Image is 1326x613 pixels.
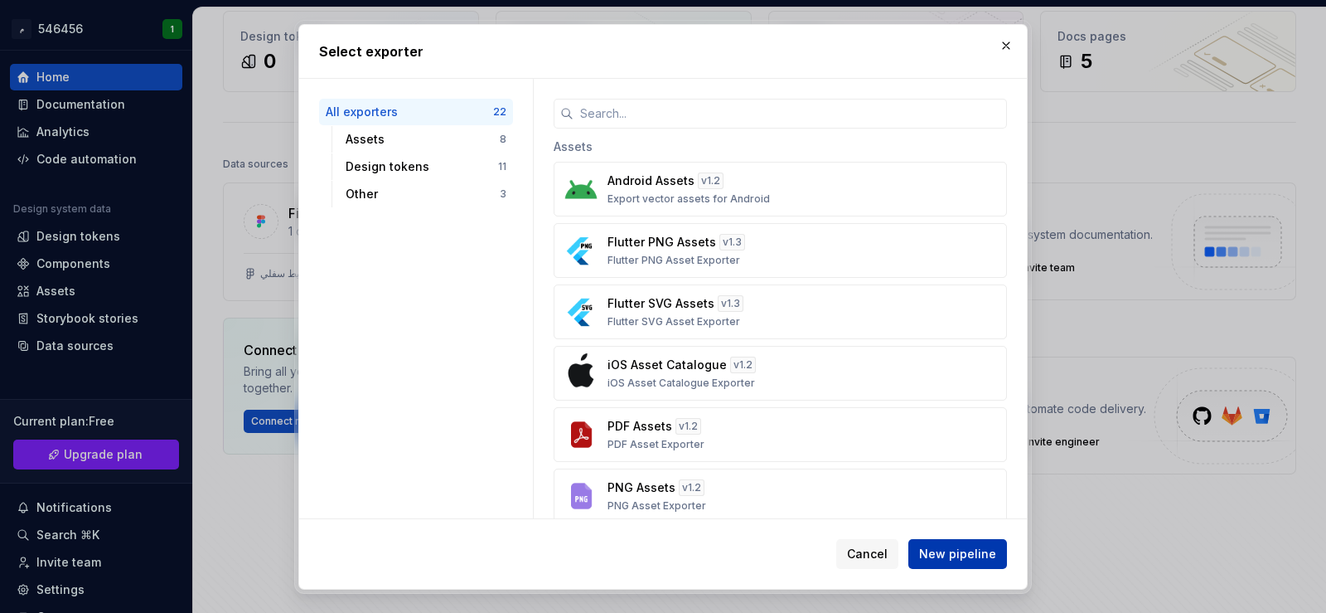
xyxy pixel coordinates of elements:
[339,126,513,153] button: Assets8
[607,192,770,206] p: Export vector assets for Android
[607,479,675,496] p: PNG Assets
[339,153,513,180] button: Design tokens11
[554,129,1007,162] div: Assets
[607,173,694,189] p: Android Assets
[554,407,1007,462] button: PDF Assetsv1.2PDF Asset Exporter
[919,546,996,562] span: New pipeline
[500,187,506,201] div: 3
[730,357,756,373] div: v 1.2
[554,285,1007,339] button: Flutter SVG Assetsv1.3Flutter SVG Asset Exporter
[847,546,888,562] span: Cancel
[346,158,498,175] div: Design tokens
[339,181,513,207] button: Other3
[607,377,755,390] p: iOS Asset Catalogue Exporter
[573,99,1007,129] input: Search...
[607,418,672,435] p: PDF Assets
[718,295,743,312] div: v 1.3
[607,295,714,312] p: Flutter SVG Assets
[675,418,701,435] div: v 1.2
[607,234,716,251] p: Flutter PNG Assets
[554,162,1007,216] button: Android Assetsv1.2Export vector assets for Android
[319,99,513,125] button: All exporters22
[908,539,1007,569] button: New pipeline
[607,315,740,328] p: Flutter SVG Asset Exporter
[607,499,706,513] p: PNG Asset Exporter
[319,41,1007,61] h2: Select exporter
[698,173,723,189] div: v 1.2
[346,131,500,148] div: Assets
[346,186,500,202] div: Other
[326,104,493,120] div: All exporters
[607,357,727,373] p: iOS Asset Catalogue
[500,133,506,146] div: 8
[493,105,506,119] div: 22
[607,438,704,451] p: PDF Asset Exporter
[679,479,704,496] div: v 1.2
[554,346,1007,401] button: iOS Asset Cataloguev1.2iOS Asset Catalogue Exporter
[554,223,1007,278] button: Flutter PNG Assetsv1.3Flutter PNG Asset Exporter
[607,254,740,267] p: Flutter PNG Asset Exporter
[836,539,898,569] button: Cancel
[719,234,745,251] div: v 1.3
[554,469,1007,523] button: PNG Assetsv1.2PNG Asset Exporter
[498,160,506,173] div: 11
